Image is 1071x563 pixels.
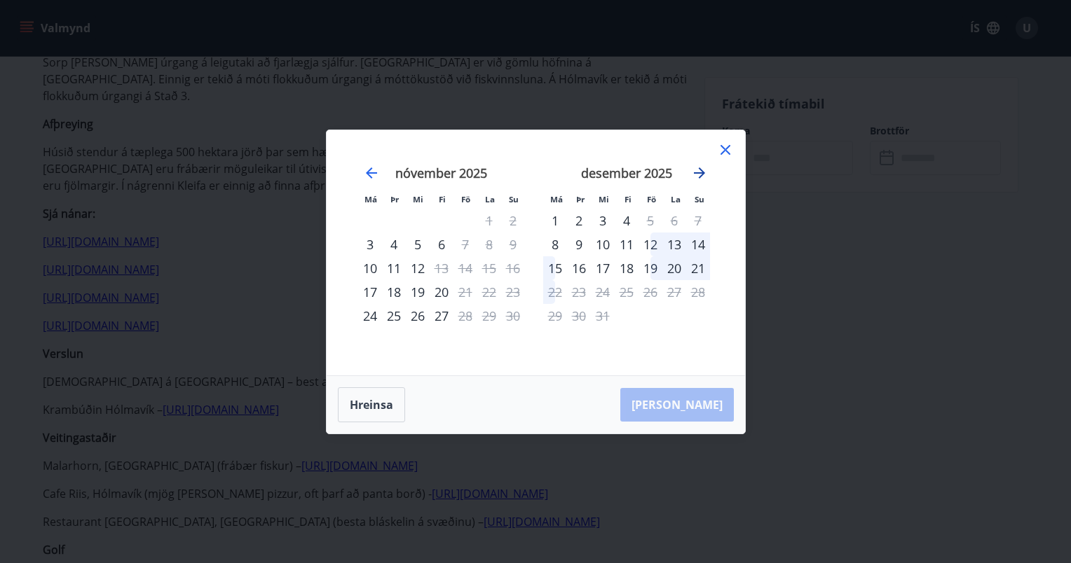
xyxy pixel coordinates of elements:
div: Aðeins útritun í boði [543,280,567,304]
td: Choose þriðjudagur, 2. desember 2025 as your check-in date. It’s available. [567,209,591,232]
td: Choose fimmtudagur, 4. desember 2025 as your check-in date. It’s available. [615,209,639,232]
div: 17 [591,256,615,280]
td: Not available. föstudagur, 5. desember 2025 [639,209,662,232]
td: Not available. sunnudagur, 9. nóvember 2025 [501,232,525,256]
div: 11 [615,232,639,256]
td: Choose sunnudagur, 21. desember 2025 as your check-in date. It’s available. [686,256,710,280]
div: Aðeins innritun í boði [358,280,382,304]
td: Choose mánudagur, 1. desember 2025 as your check-in date. It’s available. [543,209,567,232]
small: Þr [390,194,399,204]
td: Not available. sunnudagur, 2. nóvember 2025 [501,209,525,232]
td: Choose mánudagur, 8. desember 2025 as your check-in date. It’s available. [543,232,567,256]
td: Choose þriðjudagur, 9. desember 2025 as your check-in date. It’s available. [567,232,591,256]
td: Not available. laugardagur, 15. nóvember 2025 [477,256,501,280]
td: Not available. fimmtudagur, 25. desember 2025 [615,280,639,304]
td: Not available. föstudagur, 21. nóvember 2025 [453,280,477,304]
div: Aðeins útritun í boði [453,280,477,304]
div: Move forward to switch to the next month. [691,165,708,181]
div: Aðeins útritun í boði [639,209,662,232]
div: 4 [615,209,639,232]
div: Aðeins innritun í boði [358,256,382,280]
td: Choose fimmtudagur, 6. nóvember 2025 as your check-in date. It’s available. [430,232,453,256]
small: Mi [413,194,423,204]
td: Choose miðvikudagur, 17. desember 2025 as your check-in date. It’s available. [591,256,615,280]
small: Má [364,194,377,204]
div: Aðeins innritun í boði [543,232,567,256]
td: Choose mánudagur, 15. desember 2025 as your check-in date. It’s available. [543,256,567,280]
small: Þr [576,194,585,204]
div: 20 [430,280,453,304]
div: Aðeins útritun í boði [453,304,477,328]
div: 2 [567,209,591,232]
td: Choose þriðjudagur, 4. nóvember 2025 as your check-in date. It’s available. [382,232,406,256]
td: Choose miðvikudagur, 26. nóvember 2025 as your check-in date. It’s available. [406,304,430,328]
div: 15 [543,256,567,280]
div: 27 [430,304,453,328]
div: Calendar [343,147,728,359]
div: 14 [686,232,710,256]
td: Not available. laugardagur, 8. nóvember 2025 [477,232,501,256]
td: Choose þriðjudagur, 11. nóvember 2025 as your check-in date. It’s available. [382,256,406,280]
strong: nóvember 2025 [395,165,487,181]
div: 18 [382,280,406,304]
td: Not available. föstudagur, 7. nóvember 2025 [453,232,477,256]
td: Not available. föstudagur, 14. nóvember 2025 [453,256,477,280]
div: 12 [406,256,430,280]
div: Aðeins innritun í boði [543,209,567,232]
div: Move backward to switch to the previous month. [363,165,380,181]
td: Choose föstudagur, 12. desember 2025 as your check-in date. It’s available. [639,232,662,256]
div: 3 [591,209,615,232]
td: Choose fimmtudagur, 18. desember 2025 as your check-in date. It’s available. [615,256,639,280]
div: 5 [406,232,430,256]
td: Not available. föstudagur, 26. desember 2025 [639,280,662,304]
td: Choose laugardagur, 13. desember 2025 as your check-in date. It’s available. [662,232,686,256]
td: Not available. mánudagur, 29. desember 2025 [543,304,567,328]
td: Not available. laugardagur, 1. nóvember 2025 [477,209,501,232]
small: Su [695,194,704,204]
td: Choose þriðjudagur, 18. nóvember 2025 as your check-in date. It’s available. [382,280,406,304]
td: Not available. sunnudagur, 30. nóvember 2025 [501,304,525,328]
div: 18 [615,256,639,280]
div: Aðeins útritun í boði [430,256,453,280]
small: Fö [647,194,656,204]
td: Choose fimmtudagur, 27. nóvember 2025 as your check-in date. It’s available. [430,304,453,328]
td: Choose miðvikudagur, 3. desember 2025 as your check-in date. It’s available. [591,209,615,232]
td: Not available. mánudagur, 22. desember 2025 [543,280,567,304]
td: Choose mánudagur, 24. nóvember 2025 as your check-in date. It’s available. [358,304,382,328]
div: 19 [639,256,662,280]
small: Fö [461,194,470,204]
div: 20 [662,256,686,280]
div: 19 [406,280,430,304]
td: Choose miðvikudagur, 19. nóvember 2025 as your check-in date. It’s available. [406,280,430,304]
td: Choose mánudagur, 3. nóvember 2025 as your check-in date. It’s available. [358,232,382,256]
small: Fi [625,194,632,204]
strong: desember 2025 [581,165,672,181]
td: Choose miðvikudagur, 5. nóvember 2025 as your check-in date. It’s available. [406,232,430,256]
td: Not available. laugardagur, 22. nóvember 2025 [477,280,501,304]
div: 21 [686,256,710,280]
td: Not available. laugardagur, 29. nóvember 2025 [477,304,501,328]
td: Choose föstudagur, 19. desember 2025 as your check-in date. It’s available. [639,256,662,280]
div: 16 [567,256,591,280]
div: 9 [567,232,591,256]
td: Not available. miðvikudagur, 24. desember 2025 [591,280,615,304]
td: Not available. laugardagur, 6. desember 2025 [662,209,686,232]
div: Aðeins innritun í boði [358,304,382,328]
td: Choose miðvikudagur, 10. desember 2025 as your check-in date. It’s available. [591,232,615,256]
div: Aðeins innritun í boði [358,232,382,256]
td: Choose mánudagur, 10. nóvember 2025 as your check-in date. It’s available. [358,256,382,280]
div: 13 [662,232,686,256]
div: 11 [382,256,406,280]
button: Hreinsa [338,387,405,422]
div: 26 [406,304,430,328]
td: Choose fimmtudagur, 11. desember 2025 as your check-in date. It’s available. [615,232,639,256]
small: La [671,194,681,204]
small: Má [550,194,563,204]
div: 10 [591,232,615,256]
td: Not available. fimmtudagur, 13. nóvember 2025 [430,256,453,280]
small: Mi [599,194,609,204]
td: Not available. föstudagur, 28. nóvember 2025 [453,304,477,328]
td: Not available. þriðjudagur, 23. desember 2025 [567,280,591,304]
div: 6 [430,232,453,256]
td: Not available. sunnudagur, 23. nóvember 2025 [501,280,525,304]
